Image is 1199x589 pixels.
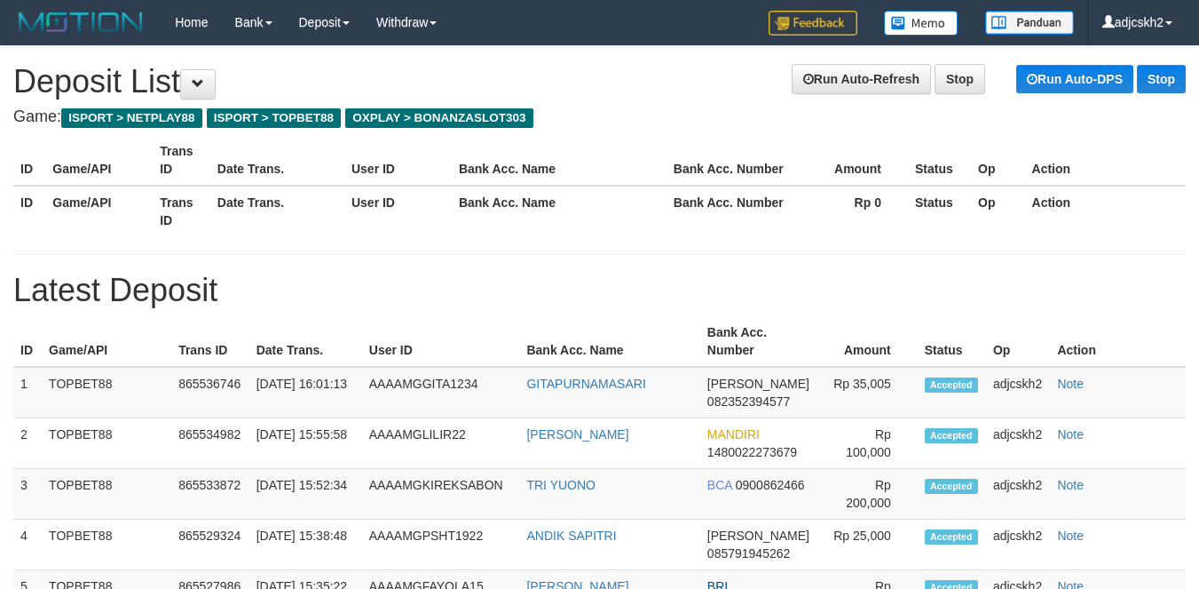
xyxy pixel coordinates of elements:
span: 1480022273679 [707,445,797,459]
h1: Latest Deposit [13,273,1186,308]
th: ID [13,186,45,236]
span: Accepted [925,479,978,494]
td: TOPBET88 [42,469,171,520]
th: Action [1050,316,1186,367]
a: Run Auto-DPS [1016,65,1133,93]
span: [PERSON_NAME] [707,529,809,543]
img: panduan.png [985,11,1074,35]
td: AAAAMGPSHT1922 [362,520,520,570]
td: [DATE] 16:01:13 [249,367,362,418]
span: OXPLAY > BONANZASLOT303 [345,108,533,128]
span: BCA [707,478,732,492]
span: Accepted [925,378,978,393]
th: Status [908,186,971,236]
td: Rp 25,000 [820,520,918,570]
th: Date Trans. [210,186,344,236]
th: Action [1025,135,1186,186]
img: Button%20Memo.svg [884,11,958,36]
th: Bank Acc. Name [452,186,667,236]
td: 3 [13,469,42,520]
a: Run Auto-Refresh [792,64,931,94]
th: Status [908,135,971,186]
td: TOPBET88 [42,418,171,469]
td: adjcskh2 [986,469,1050,520]
th: Trans ID [171,316,249,367]
th: Rp 0 [801,186,908,236]
th: User ID [362,316,520,367]
a: Note [1057,377,1084,391]
th: ID [13,135,45,186]
td: AAAAMGKIREKSABON [362,469,520,520]
span: Accepted [925,529,978,545]
td: AAAAMGGITA1234 [362,367,520,418]
td: 4 [13,520,42,570]
span: [PERSON_NAME] [707,377,809,391]
img: Feedback.jpg [769,11,857,36]
td: adjcskh2 [986,367,1050,418]
td: 865533872 [171,469,249,520]
a: Note [1057,427,1084,442]
th: Trans ID [153,135,210,186]
a: TRI YUONO [526,478,596,492]
th: Date Trans. [249,316,362,367]
th: ID [13,316,42,367]
th: Bank Acc. Number [700,316,820,367]
td: 2 [13,418,42,469]
th: Status [918,316,986,367]
td: 865536746 [171,367,249,418]
span: 0900862466 [736,478,805,492]
a: [PERSON_NAME] [526,427,628,442]
td: adjcskh2 [986,418,1050,469]
th: User ID [344,186,452,236]
th: Bank Acc. Number [667,186,801,236]
span: 082352394577 [707,394,790,409]
td: adjcskh2 [986,520,1050,570]
td: Rp 35,005 [820,367,918,418]
th: Game/API [45,135,153,186]
span: ISPORT > TOPBET88 [207,108,341,128]
th: Amount [820,316,918,367]
span: MANDIRI [707,427,760,442]
td: TOPBET88 [42,520,171,570]
th: Op [971,135,1024,186]
td: 1 [13,367,42,418]
td: AAAAMGLILIR22 [362,418,520,469]
a: GITAPURNAMASARI [526,377,645,391]
a: Stop [935,64,985,94]
a: Note [1057,529,1084,543]
img: MOTION_logo.png [13,9,148,36]
th: Game/API [45,186,153,236]
h4: Game: [13,108,1186,126]
td: Rp 200,000 [820,469,918,520]
th: Op [971,186,1024,236]
td: 865534982 [171,418,249,469]
td: 865529324 [171,520,249,570]
th: Bank Acc. Number [667,135,801,186]
th: Amount [801,135,908,186]
td: [DATE] 15:38:48 [249,520,362,570]
th: Bank Acc. Name [452,135,667,186]
a: ANDIK SAPITRI [526,529,616,543]
th: Date Trans. [210,135,344,186]
td: [DATE] 15:55:58 [249,418,362,469]
td: Rp 100,000 [820,418,918,469]
a: Note [1057,478,1084,492]
span: 085791945262 [707,546,790,561]
th: User ID [344,135,452,186]
th: Game/API [42,316,171,367]
a: Stop [1137,65,1186,93]
td: [DATE] 15:52:34 [249,469,362,520]
h1: Deposit List [13,64,1186,99]
span: ISPORT > NETPLAY88 [61,108,202,128]
th: Bank Acc. Name [519,316,699,367]
td: TOPBET88 [42,367,171,418]
th: Action [1025,186,1186,236]
th: Trans ID [153,186,210,236]
span: Accepted [925,428,978,443]
th: Op [986,316,1050,367]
